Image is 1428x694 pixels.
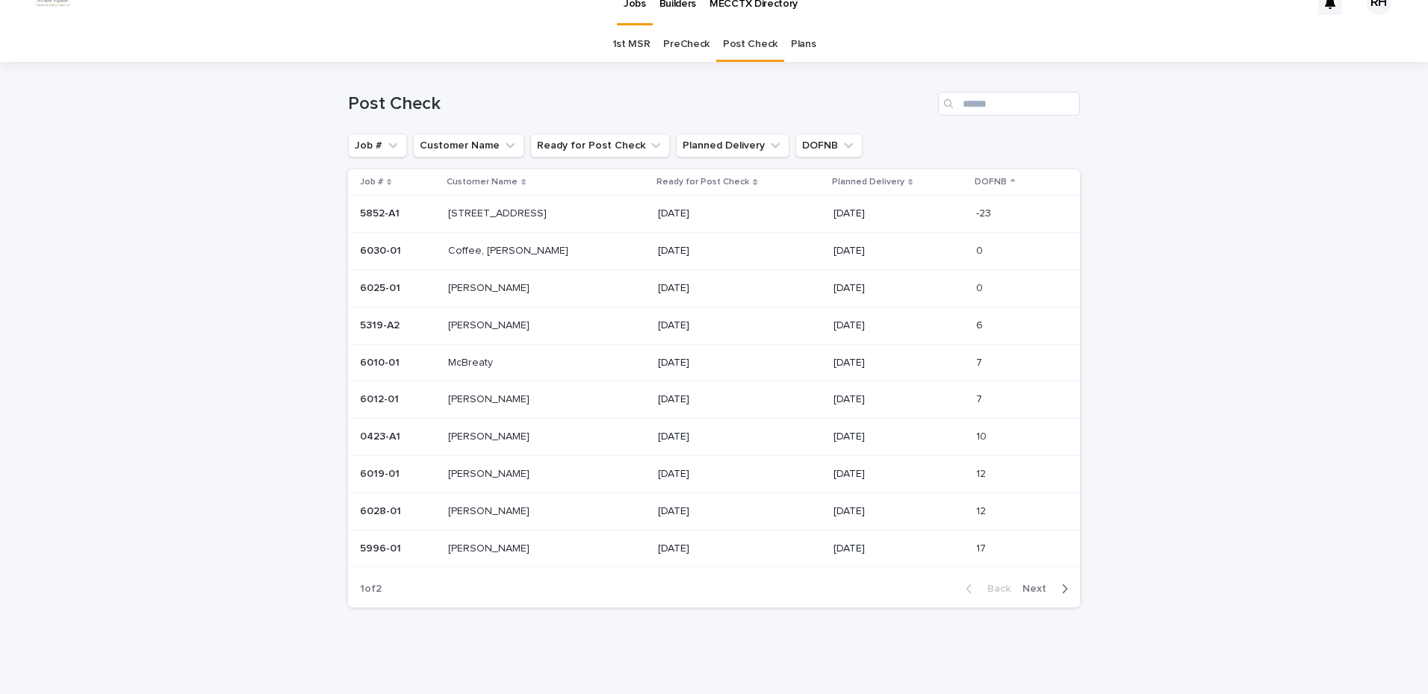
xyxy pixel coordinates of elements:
tr: 6010-016010-01 McBreatyMcBreaty [DATE][DATE]77 [348,344,1080,381]
p: [DATE] [833,468,964,481]
p: [PERSON_NAME] [448,540,533,555]
p: -23 [976,204,994,220]
p: [DATE] [833,357,964,369]
p: [PERSON_NAME] [448,316,533,332]
p: 1 of 2 [348,571,394,607]
span: Next [1022,584,1055,594]
p: Ready for Post Check [656,174,749,190]
p: 6 [976,316,986,332]
a: PreCheck [663,27,710,62]
p: 6028-01 [360,502,404,518]
p: [PERSON_NAME] [448,279,533,295]
button: DOFNB [795,134,863,157]
p: [PERSON_NAME] [448,465,533,481]
p: [DATE] [833,505,964,518]
p: [PERSON_NAME] [448,428,533,443]
button: Job # [348,134,407,157]
p: [PERSON_NAME] [448,390,533,406]
h1: Post Check [348,93,932,115]
p: 12 [976,465,989,481]
tr: 0423-A10423-A1 [PERSON_NAME][PERSON_NAME] [DATE][DATE]1010 [348,419,1080,456]
button: Back [954,582,1016,595]
p: 0423-A1 [360,428,403,443]
p: [DATE] [658,468,807,481]
p: [DATE] [658,393,807,406]
p: McBreaty [448,354,496,369]
p: 5996-01 [360,540,404,555]
button: Ready for Post Check [530,134,670,157]
p: Planned Delivery [832,174,904,190]
button: Next [1016,582,1080,595]
p: 0 [976,242,986,257]
p: [DATE] [658,357,807,369]
p: [DATE] [658,282,807,295]
p: [DATE] [658,505,807,518]
p: Customer Name [447,174,518,190]
p: 6025-01 [360,279,403,295]
p: DOFNB [975,174,1007,190]
p: [PERSON_NAME] [448,502,533,518]
a: Plans [791,27,816,62]
p: 7 [976,354,985,369]
p: [DATE] [833,319,964,332]
p: [DATE] [658,543,807,555]
p: 17 [976,540,989,555]
p: 6012-01 [360,390,402,406]
a: Post Check [723,27,777,62]
p: [DATE] [833,207,964,220]
p: 5319-A2 [360,316,403,332]
p: Job # [360,174,383,190]
p: [DATE] [833,543,964,555]
p: [DATE] [658,319,807,332]
p: 6030-01 [360,242,404,257]
tr: 5996-015996-01 [PERSON_NAME][PERSON_NAME] [DATE][DATE]1717 [348,530,1080,567]
button: Customer Name [413,134,524,157]
tr: 6028-016028-01 [PERSON_NAME][PERSON_NAME] [DATE][DATE]1212 [348,493,1080,530]
p: [DATE] [833,282,964,295]
p: 6019-01 [360,465,403,481]
tr: 6025-016025-01 [PERSON_NAME][PERSON_NAME] [DATE][DATE]00 [348,269,1080,307]
p: Coffee, [PERSON_NAME] [448,242,571,257]
p: 10 [976,428,990,443]
p: 0 [976,279,986,295]
span: Back [978,584,1011,594]
p: [DATE] [833,393,964,406]
p: 12 [976,502,989,518]
tr: 6030-016030-01 Coffee, [PERSON_NAME]Coffee, [PERSON_NAME] [DATE][DATE]00 [348,233,1080,270]
p: [DATE] [658,245,807,257]
a: 1st MSR [612,27,651,62]
tr: 5319-A25319-A2 [PERSON_NAME][PERSON_NAME] [DATE][DATE]66 [348,307,1080,344]
p: [STREET_ADDRESS] [448,204,550,220]
p: [DATE] [658,207,807,220]
p: [DATE] [658,431,807,443]
button: Planned Delivery [676,134,789,157]
input: Search [938,92,1080,116]
p: [DATE] [833,245,964,257]
p: 6010-01 [360,354,403,369]
p: [DATE] [833,431,964,443]
tr: 5852-A15852-A1 [STREET_ADDRESS][STREET_ADDRESS] [DATE][DATE]-23-23 [348,196,1080,233]
tr: 6019-016019-01 [PERSON_NAME][PERSON_NAME] [DATE][DATE]1212 [348,455,1080,493]
p: 7 [976,390,985,406]
tr: 6012-016012-01 [PERSON_NAME][PERSON_NAME] [DATE][DATE]77 [348,381,1080,419]
p: 5852-A1 [360,204,403,220]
